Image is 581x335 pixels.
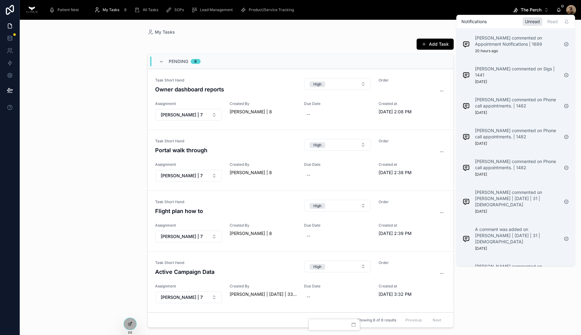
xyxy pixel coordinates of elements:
[463,198,470,205] img: Notification icon
[307,233,310,239] div: --
[230,101,297,106] span: Created By
[440,88,443,94] div: --
[57,7,79,12] span: Patient Nest
[25,5,39,15] img: App logo
[379,109,446,115] span: [DATE] 2:08 PM
[161,233,203,240] span: [PERSON_NAME] | 7
[155,101,222,106] span: Assignment
[230,284,297,289] span: Created By
[475,97,559,109] p: [PERSON_NAME] commented on Phone call appointments. | 1482
[238,4,298,15] a: Product/Service Tracking
[475,263,559,282] p: [PERSON_NAME] commented on [PERSON_NAME] | [DATE] | 31 | [DEMOGRAPHIC_DATA]
[440,270,443,276] div: --
[463,133,470,140] img: Notification icon
[463,235,470,242] img: Notification icon
[379,170,446,176] span: [DATE] 2:38 PM
[148,69,453,130] a: Task Short HandOwner dashboard reportsSelect ButtonOrder--AssignmentSelect ButtonCreated By[PERSO...
[379,139,446,144] span: Order
[155,109,222,121] button: Select Button
[475,128,559,140] p: [PERSON_NAME] commented on Phone call appointments. | 1482
[475,209,487,214] p: [DATE]
[304,223,371,228] span: Due Date
[475,110,487,115] p: [DATE]
[164,4,188,15] a: SOPs
[475,246,487,251] p: [DATE]
[155,78,297,83] span: Task Short Hand
[92,4,131,15] a: My Tasks8
[230,291,297,297] a: [PERSON_NAME] | [DATE] | 33 | [DEMOGRAPHIC_DATA]
[463,164,470,171] img: Notification icon
[379,230,446,237] span: [DATE] 2:39 PM
[155,223,222,228] span: Assignment
[313,82,321,87] div: High
[230,162,297,167] span: Created By
[313,264,321,270] div: High
[169,58,188,65] span: Pending
[161,294,203,300] span: [PERSON_NAME] | 7
[463,40,470,48] img: Notification icon
[475,226,559,245] p: A comment was added on [PERSON_NAME] | [DATE] | 31 | [DEMOGRAPHIC_DATA]
[132,4,163,15] a: All Tasks
[475,66,559,78] p: [PERSON_NAME] commented on Sigs | 1441
[155,170,222,182] button: Select Button
[379,78,446,83] span: Order
[379,260,446,265] span: Order
[143,7,158,12] span: All Tasks
[379,162,446,167] span: Created at
[440,149,443,155] div: --
[174,7,184,12] span: SOPs
[304,139,371,151] button: Select Button
[475,158,559,171] p: [PERSON_NAME] commented on Phone call appointments. | 1482
[161,173,203,179] span: [PERSON_NAME] | 7
[475,79,487,84] p: [DATE]
[155,199,297,204] span: Task Short Hand
[440,209,443,216] div: --
[307,111,310,117] div: --
[379,101,446,106] span: Created at
[200,7,233,12] span: Lead Management
[523,17,542,26] div: Unread
[313,142,321,148] div: High
[230,109,272,115] a: [PERSON_NAME] | 8
[155,268,297,276] h4: Active Campaign Data
[475,141,487,146] p: [DATE]
[307,172,310,178] div: --
[122,6,129,14] div: 8
[463,71,470,79] img: Notification icon
[230,223,297,228] span: Created By
[357,318,396,323] span: Showing 8 of 8 results
[379,199,446,204] span: Order
[155,146,297,154] h4: Portal walk through
[230,170,272,176] a: [PERSON_NAME] | 8
[463,102,470,110] img: Notification icon
[379,291,446,297] span: [DATE] 3:32 PM
[475,189,559,208] p: [PERSON_NAME] commented on [PERSON_NAME] | [DATE] | 31 | [DEMOGRAPHIC_DATA]
[521,7,541,13] span: The Perch
[155,291,222,303] button: Select Button
[194,59,197,64] div: 6
[508,4,554,15] button: Select Button
[155,231,222,242] button: Select Button
[155,162,222,167] span: Assignment
[155,85,297,94] h4: Owner dashboard reports
[155,260,297,265] span: Task Short Hand
[148,191,453,251] a: Task Short HandFlight plan how toSelect ButtonOrder--AssignmentSelect ButtonCreated By[PERSON_NAM...
[147,29,175,35] a: My Tasks
[379,284,446,289] span: Created at
[304,162,371,167] span: Due Date
[103,7,119,12] span: My Tasks
[545,17,560,26] div: Read
[155,29,175,35] span: My Tasks
[44,3,508,17] div: scrollable content
[155,139,297,144] span: Task Short Hand
[230,230,272,237] a: [PERSON_NAME] | 8
[161,112,203,118] span: [PERSON_NAME] | 7
[304,101,371,106] span: Due Date
[417,39,454,50] button: Add Task
[379,223,446,228] span: Created at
